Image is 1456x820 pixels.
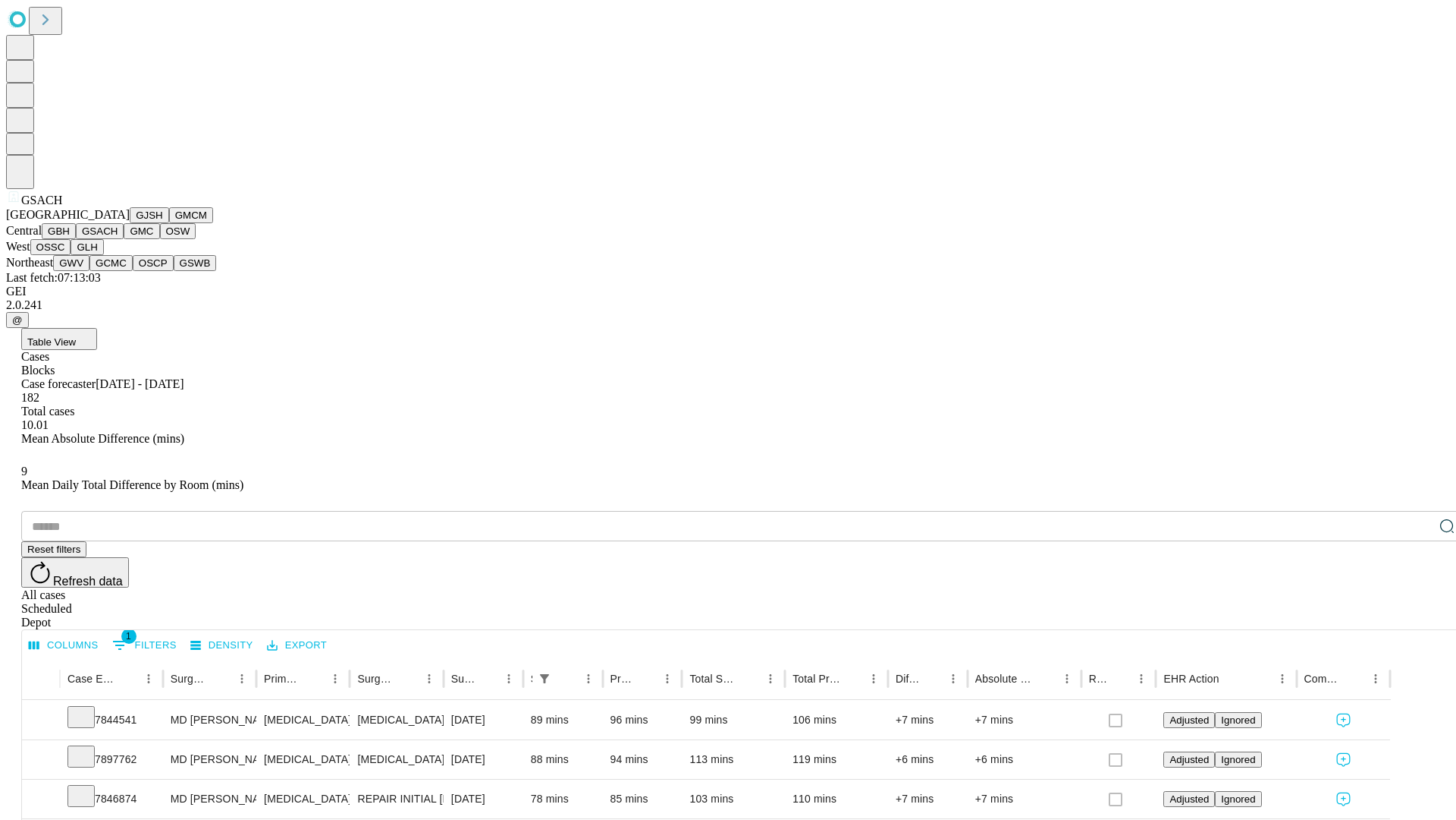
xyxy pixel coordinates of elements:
[30,708,52,734] button: Expand
[397,668,419,689] button: Sort
[263,634,331,658] button: Export
[53,575,123,588] span: Refresh data
[1215,791,1261,807] button: Ignored
[6,312,29,328] button: @
[21,328,97,350] button: Table View
[30,747,52,774] button: Expand
[117,668,138,689] button: Sort
[30,787,52,813] button: Expand
[303,668,325,689] button: Sort
[1272,668,1293,689] button: Menu
[53,255,89,271] button: GWV
[138,668,159,689] button: Menu
[89,255,133,271] button: GCMC
[6,208,130,221] span: [GEOGRAPHIC_DATA]
[1365,668,1386,689] button: Menu
[171,780,249,818] div: MD [PERSON_NAME]
[1089,673,1109,685] div: Resolved in EHR
[1163,712,1215,728] button: Adjusted
[975,740,1074,779] div: +6 mins
[21,557,129,588] button: Refresh data
[610,780,675,818] div: 85 mins
[121,629,136,644] span: 1
[357,780,435,818] div: REPAIR INITIAL [MEDICAL_DATA] REDUCIBLE AGE [DEMOGRAPHIC_DATA] OR MORE
[451,780,516,818] div: [DATE]
[975,780,1074,818] div: +7 mins
[451,673,475,685] div: Surgery Date
[1109,668,1131,689] button: Sort
[1221,714,1255,726] span: Ignored
[451,740,516,779] div: [DATE]
[6,298,1450,312] div: 2.0.241
[71,239,103,255] button: GLH
[531,701,595,740] div: 89 mins
[1221,793,1255,805] span: Ignored
[21,377,96,390] span: Case forecaster
[264,780,342,818] div: [MEDICAL_DATA]
[325,668,346,689] button: Menu
[610,740,675,779] div: 94 mins
[6,271,101,284] span: Last fetch: 07:13:03
[357,701,435,740] div: [MEDICAL_DATA]
[67,780,155,818] div: 7846874
[531,673,532,685] div: Scheduled In Room Duration
[760,668,781,689] button: Menu
[171,673,209,685] div: Surgeon Name
[1163,752,1215,768] button: Adjusted
[171,740,249,779] div: MD [PERSON_NAME]
[578,668,599,689] button: Menu
[419,668,440,689] button: Menu
[1304,673,1342,685] div: Comments
[792,780,880,818] div: 110 mins
[1163,673,1219,685] div: EHR Action
[739,668,760,689] button: Sort
[357,740,435,779] div: [MEDICAL_DATA]
[1131,668,1152,689] button: Menu
[210,668,231,689] button: Sort
[635,668,657,689] button: Sort
[21,478,243,491] span: Mean Daily Total Difference by Room (mins)
[76,223,124,239] button: GSACH
[21,541,86,557] button: Reset filters
[21,432,184,445] span: Mean Absolute Difference (mins)
[689,701,777,740] div: 99 mins
[21,194,62,207] span: GSACH
[231,668,253,689] button: Menu
[896,673,920,685] div: Difference
[975,701,1074,740] div: +7 mins
[67,701,155,740] div: 7844541
[792,673,840,685] div: Total Predicted Duration
[67,740,155,779] div: 7897762
[896,701,960,740] div: +7 mins
[943,668,964,689] button: Menu
[531,740,595,779] div: 88 mins
[27,544,80,555] span: Reset filters
[1215,712,1261,728] button: Ignored
[477,668,498,689] button: Sort
[792,701,880,740] div: 106 mins
[1163,791,1215,807] button: Adjusted
[21,391,39,404] span: 182
[264,673,302,685] div: Primary Service
[130,207,169,223] button: GJSH
[1035,668,1056,689] button: Sort
[863,668,884,689] button: Menu
[896,740,960,779] div: +6 mins
[174,255,217,271] button: GSWB
[1169,714,1209,726] span: Adjusted
[160,223,196,239] button: OSW
[896,780,960,818] div: +7 mins
[133,255,174,271] button: OSCP
[42,223,76,239] button: GBH
[6,285,1450,298] div: GEI
[6,240,30,253] span: West
[534,668,555,689] div: 1 active filter
[1221,754,1255,765] span: Ignored
[21,405,74,418] span: Total cases
[30,239,71,255] button: OSSC
[6,224,42,237] span: Central
[451,701,516,740] div: [DATE]
[67,673,115,685] div: Case Epic Id
[689,780,777,818] div: 103 mins
[557,668,578,689] button: Sort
